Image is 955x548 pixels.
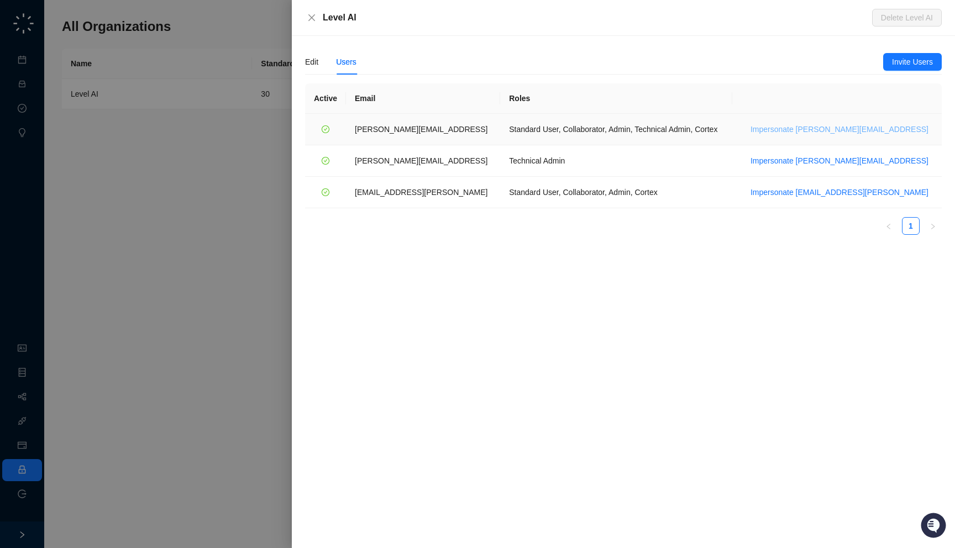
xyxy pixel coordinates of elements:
[110,182,134,190] span: Pylon
[61,155,85,166] span: Status
[38,111,140,120] div: We're available if you need us!
[78,181,134,190] a: Powered byPylon
[746,186,933,199] button: Impersonate [EMAIL_ADDRESS][PERSON_NAME]
[880,217,898,235] li: Previous Page
[751,155,928,167] span: Impersonate [PERSON_NAME][EMAIL_ADDRESS]
[892,56,933,68] span: Invite Users
[880,217,898,235] button: left
[872,9,942,27] button: Delete Level AI
[751,123,928,135] span: Impersonate [PERSON_NAME][EMAIL_ADDRESS]
[902,218,919,234] a: 1
[11,11,33,33] img: Swyft AI
[38,100,181,111] div: Start new chat
[322,125,329,133] span: check-circle
[500,145,732,177] td: Technical Admin
[924,217,942,235] li: Next Page
[11,62,201,80] h2: How can we help?
[355,156,487,165] span: [PERSON_NAME][EMAIL_ADDRESS]
[924,217,942,235] button: right
[50,156,59,165] div: 📶
[355,188,487,197] span: [EMAIL_ADDRESS][PERSON_NAME]
[7,150,45,170] a: 📚Docs
[22,155,41,166] span: Docs
[305,56,318,68] div: Edit
[346,83,500,114] th: Email
[322,188,329,196] span: check-circle
[746,154,933,167] button: Impersonate [PERSON_NAME][EMAIL_ADDRESS]
[11,44,201,62] p: Welcome 👋
[751,186,928,198] span: Impersonate [EMAIL_ADDRESS][PERSON_NAME]
[930,223,936,230] span: right
[500,177,732,208] td: Standard User, Collaborator, Admin, Cortex
[500,114,732,145] td: Standard User, Collaborator, Admin, Technical Admin, Cortex
[188,103,201,117] button: Start new chat
[11,100,31,120] img: 5124521997842_fc6d7dfcefe973c2e489_88.png
[500,83,732,114] th: Roles
[323,11,872,24] div: Level AI
[885,223,892,230] span: left
[11,156,20,165] div: 📚
[307,13,316,22] span: close
[355,125,487,134] span: [PERSON_NAME][EMAIL_ADDRESS]
[920,512,949,541] iframe: Open customer support
[305,11,318,24] button: Close
[883,53,942,71] button: Invite Users
[336,56,356,68] div: Users
[45,150,90,170] a: 📶Status
[322,157,329,165] span: check-circle
[746,123,933,136] button: Impersonate [PERSON_NAME][EMAIL_ADDRESS]
[902,217,920,235] li: 1
[305,83,346,114] th: Active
